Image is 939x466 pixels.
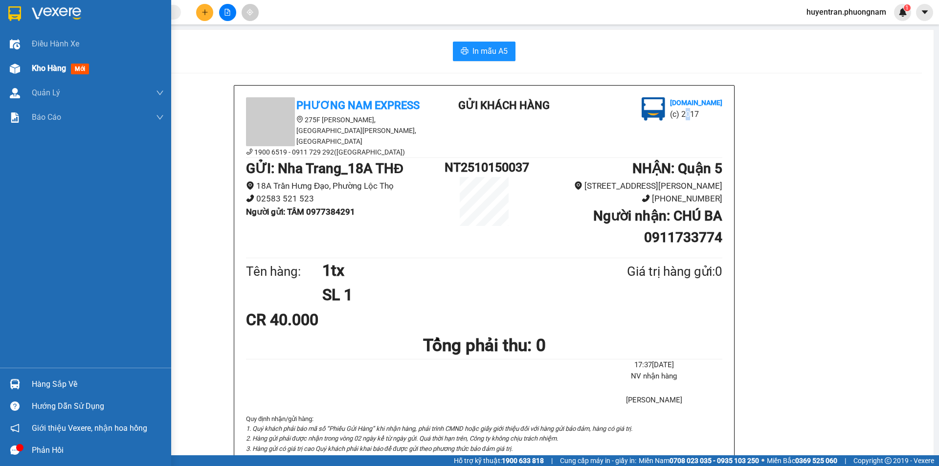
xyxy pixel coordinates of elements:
[296,99,420,111] b: Phương Nam Express
[453,42,515,61] button: printerIn mẫu A5
[445,158,524,177] h1: NT2510150037
[322,283,580,307] h1: SL 1
[322,258,580,283] h1: 1tx
[71,64,89,74] span: mới
[246,181,254,190] span: environment
[524,192,722,205] li: [PHONE_NUMBER]
[642,194,650,202] span: phone
[156,113,164,121] span: down
[461,47,469,56] span: printer
[586,359,722,371] li: 17:37[DATE]
[10,88,20,98] img: warehouse-icon
[580,262,722,282] div: Giá trị hàng gửi: 0
[32,399,164,414] div: Hướng dẫn sử dụng
[106,12,130,36] img: logo.jpg
[670,457,759,465] strong: 0708 023 035 - 0935 103 250
[246,194,254,202] span: phone
[795,457,837,465] strong: 0369 525 060
[10,401,20,411] span: question-circle
[502,457,544,465] strong: 1900 633 818
[586,395,722,406] li: [PERSON_NAME]
[593,208,722,245] b: Người nhận : CHÚ BA 0911733774
[920,8,929,17] span: caret-down
[201,9,208,16] span: plus
[632,160,722,177] b: NHẬN : Quận 5
[472,45,508,57] span: In mẫu A5
[246,207,355,217] b: Người gửi : TÂM 0977384291
[246,179,445,193] li: 18A Trần Hưng Đạo, Phường Lộc Thọ
[10,64,20,74] img: warehouse-icon
[10,112,20,123] img: solution-icon
[82,46,134,59] li: (c) 2017
[156,89,164,97] span: down
[551,455,553,466] span: |
[10,423,20,433] span: notification
[296,116,303,123] span: environment
[574,181,582,190] span: environment
[12,63,54,126] b: Phương Nam Express
[246,308,403,332] div: CR 40.000
[10,379,20,389] img: warehouse-icon
[767,455,837,466] span: Miền Bắc
[32,377,164,392] div: Hàng sắp về
[454,455,544,466] span: Hỗ trợ kỹ thuật:
[10,445,20,455] span: message
[885,457,892,464] span: copyright
[246,160,403,177] b: GỬI : Nha Trang_18A THĐ
[196,4,213,21] button: plus
[524,179,722,193] li: [STREET_ADDRESS][PERSON_NAME]
[246,9,253,16] span: aim
[670,99,722,107] b: [DOMAIN_NAME]
[246,435,558,442] i: 2. Hàng gửi phải được nhận trong vòng 02 ngày kể từ ngày gửi. Quá thời hạn trên, Công ty không ch...
[639,455,759,466] span: Miền Nam
[905,4,909,11] span: 1
[10,39,20,49] img: warehouse-icon
[246,262,322,282] div: Tên hàng:
[219,4,236,21] button: file-add
[32,443,164,458] div: Phản hồi
[904,4,911,11] sup: 1
[458,99,550,111] b: Gửi khách hàng
[670,108,722,120] li: (c) 2017
[246,332,722,359] h1: Tổng phải thu: 0
[32,87,60,99] span: Quản Lý
[32,111,61,123] span: Báo cáo
[224,9,231,16] span: file-add
[560,455,636,466] span: Cung cấp máy in - giấy in:
[32,64,66,73] span: Kho hàng
[246,114,422,147] li: 275F [PERSON_NAME], [GEOGRAPHIC_DATA][PERSON_NAME], [GEOGRAPHIC_DATA]
[246,147,422,157] li: 1900 6519 - 0911 729 292([GEOGRAPHIC_DATA])
[845,455,846,466] span: |
[246,148,253,155] span: phone
[642,97,665,121] img: logo.jpg
[242,4,259,21] button: aim
[898,8,907,17] img: icon-new-feature
[799,6,894,18] span: huyentran.phuongnam
[246,445,513,452] i: 3. Hàng gửi có giá trị cao Quý khách phải khai báo để được gửi theo phương thức bảo đảm giá trị.
[916,4,933,21] button: caret-down
[32,422,147,434] span: Giới thiệu Vexere, nhận hoa hồng
[32,38,79,50] span: Điều hành xe
[60,14,97,60] b: Gửi khách hàng
[246,192,445,205] li: 02583 521 523
[8,6,21,21] img: logo-vxr
[761,459,764,463] span: ⚪️
[586,371,722,382] li: NV nhận hàng
[82,37,134,45] b: [DOMAIN_NAME]
[246,425,632,432] i: 1. Quý khách phải báo mã số “Phiếu Gửi Hàng” khi nhận hàng, phải trình CMND hoặc giấy giới thiệu ...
